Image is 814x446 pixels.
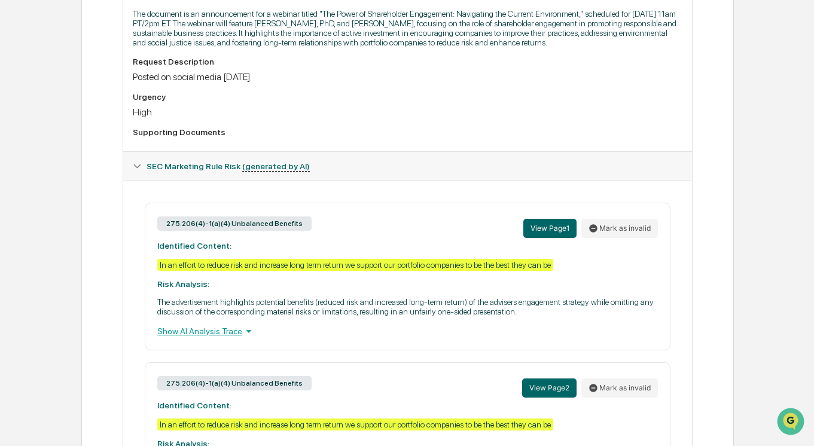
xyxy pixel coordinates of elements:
[157,297,658,316] p: The advertisement highlights potential benefits (reduced risk and increased long-term return) of ...
[133,71,682,83] div: Posted on social media [DATE]
[41,103,151,113] div: We're available if you need us!
[7,146,82,167] a: 🖐️Preclearance
[157,216,312,231] div: 275.206(4)-1(a)(4) Unbalanced Benefits
[12,175,22,184] div: 🔎
[157,241,231,251] strong: Identified Content:
[157,418,553,430] div: In an effort to reduce risk and increase long term return we support our portfolio companies to b...
[24,173,75,185] span: Data Lookup
[147,161,310,171] span: SEC Marketing Rule Risk
[242,161,310,172] u: (generated by AI)
[82,146,153,167] a: 🗄️Attestations
[133,9,682,47] p: The document is an announcement for a webinar titled "The Power of Shareholder Engagement: Naviga...
[31,54,197,67] input: Clear
[84,202,145,212] a: Powered byPylon
[133,92,682,102] div: Urgency
[157,401,231,410] strong: Identified Content:
[157,259,553,271] div: In an effort to reduce risk and increase long term return we support our portfolio companies to b...
[119,203,145,212] span: Pylon
[133,127,682,137] div: Supporting Documents
[157,325,658,338] div: Show AI Analysis Trace
[123,152,692,181] div: SEC Marketing Rule Risk (generated by AI)
[99,151,148,163] span: Attestations
[7,169,80,190] a: 🔎Data Lookup
[581,378,658,398] button: Mark as invalid
[133,57,682,66] div: Request Description
[133,106,682,118] div: High
[522,378,577,398] button: View Page2
[203,95,218,109] button: Start new chat
[581,219,658,238] button: Mark as invalid
[24,151,77,163] span: Preclearance
[776,407,808,439] iframe: Open customer support
[523,219,577,238] button: View Page1
[12,25,218,44] p: How can we help?
[87,152,96,161] div: 🗄️
[157,279,209,289] strong: Risk Analysis:
[12,152,22,161] div: 🖐️
[12,91,33,113] img: 1746055101610-c473b297-6a78-478c-a979-82029cc54cd1
[41,91,196,103] div: Start new chat
[157,376,312,390] div: 275.206(4)-1(a)(4) Unbalanced Benefits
